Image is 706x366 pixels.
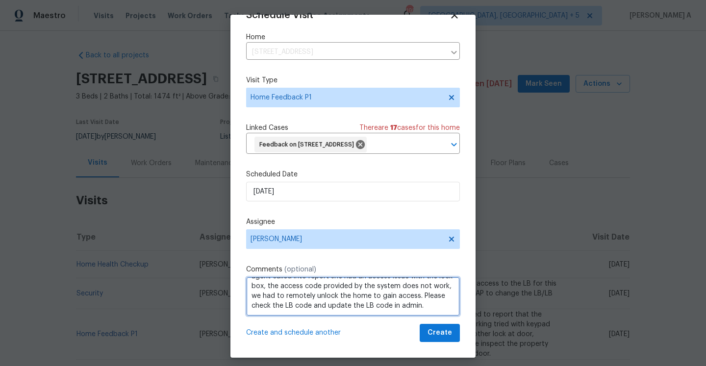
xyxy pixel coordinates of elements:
[420,324,460,342] button: Create
[246,182,460,201] input: M/D/YYYY
[246,277,460,316] textarea: agent called into report she had an access issue with the lock box, the access code provided by t...
[284,266,316,273] span: (optional)
[390,124,397,131] span: 17
[246,45,445,60] input: Enter in an address
[246,170,460,179] label: Scheduled Date
[251,93,441,102] span: Home Feedback P1
[359,123,460,133] span: There are case s for this home
[246,75,460,85] label: Visit Type
[428,327,452,339] span: Create
[246,123,288,133] span: Linked Cases
[246,265,460,274] label: Comments
[246,32,460,42] label: Home
[259,141,358,149] span: Feedback on [STREET_ADDRESS]
[449,10,460,21] span: Close
[246,217,460,227] label: Assignee
[251,235,443,243] span: [PERSON_NAME]
[254,137,367,152] div: Feedback on [STREET_ADDRESS]
[447,138,461,151] button: Open
[246,328,341,338] span: Create and schedule another
[246,10,313,20] span: Schedule Visit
